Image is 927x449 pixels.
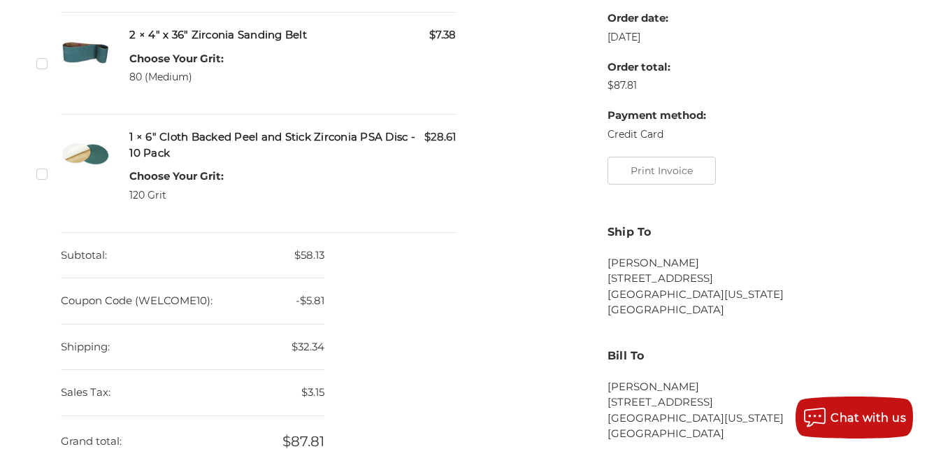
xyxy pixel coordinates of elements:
dd: 80 (Medium) [129,70,224,85]
dt: Payment method: [608,108,706,124]
dt: Subtotal: [61,233,107,278]
h5: 2 × 4" x 36" Zirconia Sanding Belt [129,27,456,43]
h5: 1 × 6" Cloth Backed Peel and Stick Zirconia PSA Disc - 10 Pack [129,129,456,161]
dt: Order total: [608,59,706,76]
dt: Choose Your Grit: [129,169,224,185]
dt: Sales Tax: [61,370,110,415]
dd: $58.13 [61,233,324,279]
dd: $87.81 [608,78,706,93]
dd: $3.15 [61,370,324,416]
li: [PERSON_NAME] [608,379,866,395]
img: 4" x 36" Zirconia Sanding Belt [61,27,110,76]
h3: Ship To [608,224,866,241]
dd: $32.34 [61,325,324,371]
dd: 120 Grit [129,188,224,203]
img: Zirc Peel and Stick cloth backed PSA discs [61,129,110,178]
button: Print Invoice [608,157,716,185]
li: [PERSON_NAME] [608,255,866,271]
dd: [DATE] [608,30,706,45]
h3: Bill To [608,348,866,364]
li: [GEOGRAPHIC_DATA][US_STATE] [608,287,866,303]
dt: Coupon Code (WELCOME10): [61,278,213,324]
li: [GEOGRAPHIC_DATA] [608,302,866,318]
li: [STREET_ADDRESS] [608,271,866,287]
dt: Shipping: [61,325,110,370]
li: [GEOGRAPHIC_DATA] [608,426,866,442]
li: [STREET_ADDRESS] [608,394,866,411]
span: $7.38 [429,27,456,43]
span: $28.61 [424,129,456,145]
dt: Order date: [608,10,706,27]
dt: Choose Your Grit: [129,51,224,67]
button: Chat with us [796,397,913,439]
li: [GEOGRAPHIC_DATA][US_STATE] [608,411,866,427]
span: Chat with us [831,411,906,425]
dd: Credit Card [608,127,706,142]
